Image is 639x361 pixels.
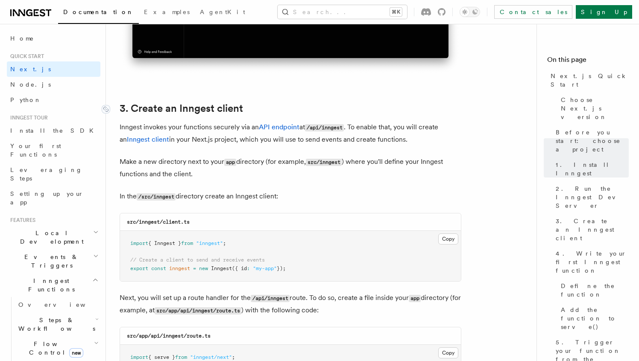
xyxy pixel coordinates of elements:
[552,213,629,246] a: 3. Create an Inngest client
[195,3,250,23] a: AgentKit
[557,278,629,302] a: Define the function
[196,240,223,246] span: "inngest"
[552,246,629,278] a: 4. Write your first Inngest function
[181,240,193,246] span: from
[193,265,196,271] span: =
[10,34,34,43] span: Home
[190,354,232,360] span: "inngest/next"
[10,190,84,206] span: Setting up your app
[259,123,299,131] a: API endpoint
[247,265,250,271] span: :
[18,301,106,308] span: Overview
[211,265,232,271] span: Inngest
[277,265,286,271] span: });
[120,190,461,203] p: In the directory create an Inngest client:
[232,265,247,271] span: ({ id
[557,302,629,335] a: Add the function to serve()
[10,96,41,103] span: Python
[7,92,100,108] a: Python
[576,5,632,19] a: Sign Up
[58,3,139,24] a: Documentation
[551,72,629,89] span: Next.js Quick Start
[552,181,629,213] a: 2. Run the Inngest Dev Server
[556,128,629,154] span: Before you start: choose a project
[7,186,100,210] a: Setting up your app
[7,31,100,46] a: Home
[253,265,277,271] span: "my-app"
[438,233,458,245] button: Copy
[15,316,95,333] span: Steps & Workflows
[224,159,236,166] code: app
[7,138,100,162] a: Your first Functions
[7,277,92,294] span: Inngest Functions
[306,159,342,166] code: src/inngest
[7,162,100,186] a: Leveraging Steps
[556,184,629,210] span: 2. Run the Inngest Dev Server
[278,5,407,19] button: Search...⌘K
[552,157,629,181] a: 1. Install Inngest
[120,156,461,180] p: Make a new directory next to your directory (for example, ) where you'll define your Inngest func...
[7,253,93,270] span: Events & Triggers
[232,354,235,360] span: ;
[15,340,94,357] span: Flow Control
[120,292,461,317] p: Next, you will set up a route handler for the route. To do so, create a file inside your director...
[547,68,629,92] a: Next.js Quick Start
[223,240,226,246] span: ;
[69,348,83,358] span: new
[10,166,82,182] span: Leveraging Steps
[127,333,211,339] code: src/app/api/inngest/route.ts
[151,265,166,271] span: const
[556,217,629,242] span: 3. Create an Inngest client
[120,121,461,146] p: Inngest invokes your functions securely via an at . To enable that, you will create an in your Ne...
[305,124,344,131] code: /api/inngest
[15,297,100,312] a: Overview
[460,7,480,17] button: Toggle dark mode
[148,240,181,246] span: { Inngest }
[199,265,208,271] span: new
[7,123,100,138] a: Install the SDK
[63,9,134,15] span: Documentation
[139,3,195,23] a: Examples
[127,219,190,225] code: src/inngest/client.ts
[169,265,190,271] span: inngest
[547,55,629,68] h4: On this page
[10,143,61,158] span: Your first Functions
[10,127,99,134] span: Install the SDK
[7,77,100,92] a: Node.js
[557,92,629,125] a: Choose Next.js version
[556,249,629,275] span: 4. Write your first Inngest function
[175,354,187,360] span: from
[556,160,629,178] span: 1. Install Inngest
[7,229,93,246] span: Local Development
[251,295,290,302] code: /api/inngest
[7,249,100,273] button: Events & Triggers
[127,135,169,143] a: Inngest client
[390,8,402,16] kbd: ⌘K
[10,66,51,73] span: Next.js
[144,9,190,15] span: Examples
[7,61,100,77] a: Next.js
[7,217,35,224] span: Features
[438,347,458,358] button: Copy
[120,102,243,114] a: 3. Create an Inngest client
[7,273,100,297] button: Inngest Functions
[15,336,100,360] button: Flow Controlnew
[561,96,629,121] span: Choose Next.js version
[7,225,100,249] button: Local Development
[7,114,48,121] span: Inngest tour
[494,5,572,19] a: Contact sales
[10,81,51,88] span: Node.js
[148,354,175,360] span: { serve }
[130,257,265,263] span: // Create a client to send and receive events
[561,282,629,299] span: Define the function
[409,295,421,302] code: app
[155,307,241,314] code: src/app/api/inngest/route.ts
[130,240,148,246] span: import
[130,265,148,271] span: export
[200,9,245,15] span: AgentKit
[137,193,176,201] code: /src/inngest
[130,354,148,360] span: import
[561,306,629,331] span: Add the function to serve()
[7,53,44,60] span: Quick start
[552,125,629,157] a: Before you start: choose a project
